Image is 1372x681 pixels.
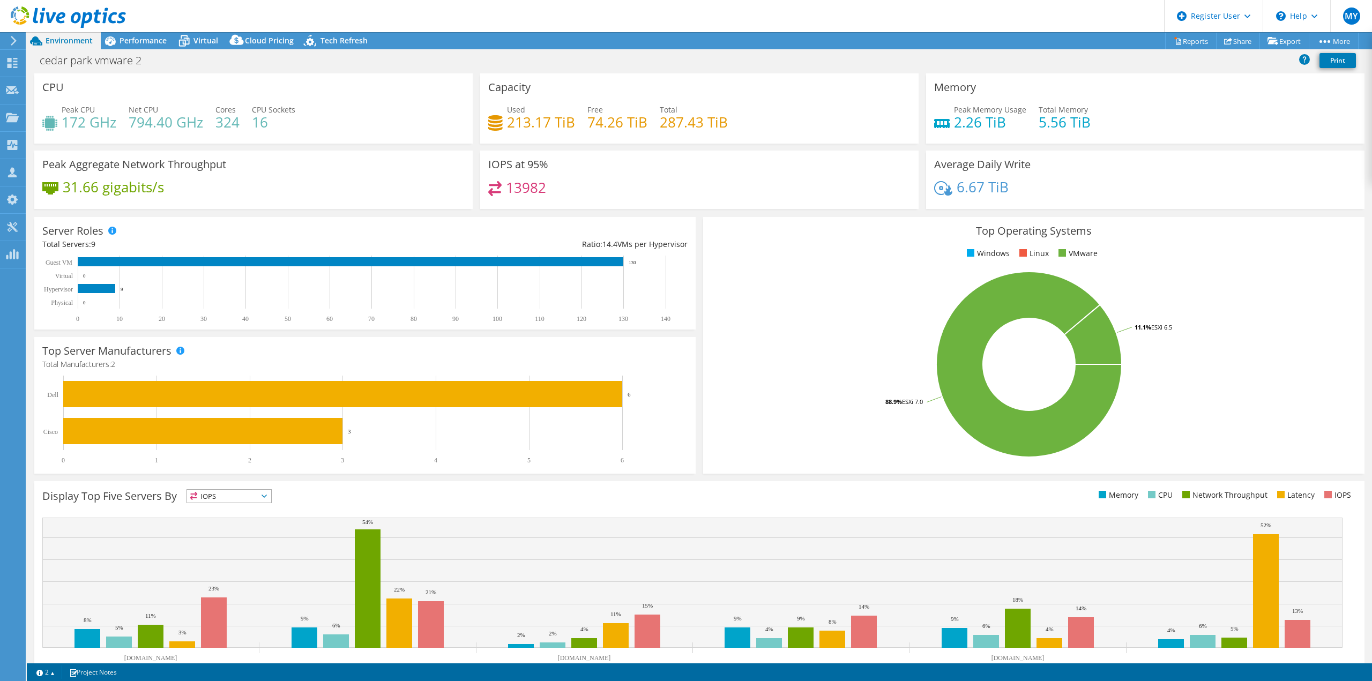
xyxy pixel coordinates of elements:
text: 0 [83,273,86,279]
text: 1 [155,457,158,464]
span: 14.4 [602,239,617,249]
svg: \n [1276,11,1286,21]
h3: Capacity [488,81,531,93]
h1: cedar park vmware 2 [35,55,158,66]
span: 9 [91,239,95,249]
text: [DOMAIN_NAME] [991,654,1045,662]
h4: 31.66 gigabits/s [63,181,164,193]
text: 52% [1261,522,1271,528]
h3: Average Daily Write [934,159,1031,170]
text: 4 [434,457,437,464]
text: 6% [332,622,340,628]
span: Cores [215,104,236,115]
a: More [1309,33,1359,49]
text: 9 [121,287,123,292]
text: 8% [84,617,92,623]
span: Used [507,104,525,115]
text: 6% [1199,623,1207,629]
text: 130 [618,315,628,323]
tspan: 88.9% [885,398,902,406]
div: Total Servers: [42,238,365,250]
h3: IOPS at 95% [488,159,548,170]
text: Dell [47,391,58,399]
a: Share [1216,33,1260,49]
text: 4% [1046,626,1054,632]
text: 5 [527,457,531,464]
text: 0 [62,457,65,464]
h4: 172 GHz [62,116,116,128]
text: 4% [580,626,588,632]
text: 11% [145,612,156,619]
text: 50 [285,315,291,323]
span: 2 [111,359,115,369]
text: Hypervisor [44,286,73,293]
text: Guest VM [46,259,72,266]
a: 2 [29,665,62,679]
text: 10 [116,315,123,323]
text: 9% [951,616,959,622]
li: Linux [1017,248,1049,259]
text: 9% [797,615,805,622]
span: Net CPU [129,104,158,115]
span: Peak CPU [62,104,95,115]
span: Environment [46,35,93,46]
h4: 794.40 GHz [129,116,203,128]
text: 6% [982,623,990,629]
tspan: ESXi 7.0 [902,398,923,406]
a: Print [1319,53,1356,68]
text: 30 [200,315,207,323]
text: 70 [368,315,375,323]
li: CPU [1145,489,1173,501]
text: 4% [765,626,773,632]
h3: Top Operating Systems [711,225,1356,237]
span: Performance [120,35,167,46]
h4: 5.56 TiB [1039,116,1091,128]
text: 0 [76,315,79,323]
li: Latency [1274,489,1315,501]
text: 9% [301,615,309,622]
span: Peak Memory Usage [954,104,1026,115]
text: 80 [411,315,417,323]
span: Virtual [193,35,218,46]
h4: 16 [252,116,295,128]
li: Memory [1096,489,1138,501]
h4: 287.43 TiB [660,116,728,128]
text: 11% [610,611,621,617]
text: 18% [1012,596,1023,603]
text: 5% [1231,625,1239,632]
span: MY [1343,8,1360,25]
h3: Top Server Manufacturers [42,345,171,357]
text: 6 [628,391,631,398]
text: 4% [1167,627,1175,633]
span: Cloud Pricing [245,35,294,46]
text: Physical [51,299,73,306]
text: 100 [493,315,502,323]
text: 2% [549,630,557,637]
text: 5% [115,624,123,631]
div: Ratio: VMs per Hypervisor [365,238,688,250]
span: Total Memory [1039,104,1088,115]
text: 40 [242,315,249,323]
h3: CPU [42,81,64,93]
text: Cisco [43,428,58,436]
h4: 6.67 TiB [957,181,1009,193]
a: Export [1259,33,1309,49]
h3: Server Roles [42,225,103,237]
h4: 13982 [506,182,546,193]
span: Free [587,104,603,115]
text: 23% [208,585,219,592]
span: Tech Refresh [320,35,368,46]
text: 2% [517,632,525,638]
text: 20 [159,315,165,323]
text: 13% [1292,608,1303,614]
text: 130 [629,260,636,265]
a: Reports [1165,33,1217,49]
li: Network Throughput [1180,489,1267,501]
h4: 213.17 TiB [507,116,575,128]
li: VMware [1056,248,1098,259]
text: 3% [178,629,187,635]
li: IOPS [1322,489,1351,501]
h4: 74.26 TiB [587,116,647,128]
text: 140 [661,315,670,323]
text: 3 [348,428,351,435]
